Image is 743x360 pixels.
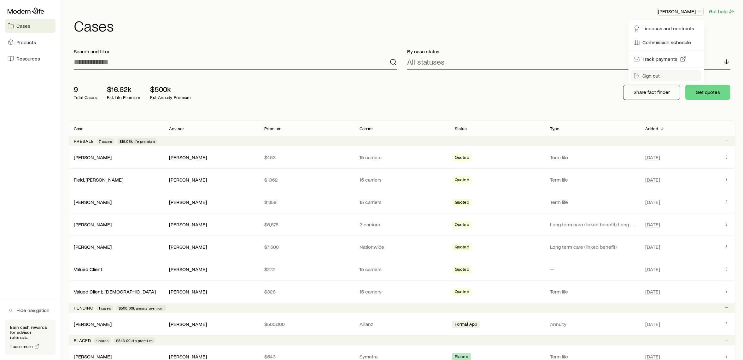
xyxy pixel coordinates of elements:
[169,126,184,131] p: Advisor
[360,321,445,327] p: Allianz
[709,8,735,15] button: Get help
[631,70,702,81] button: Sign out
[360,266,445,272] p: 15 carriers
[116,338,153,343] span: $543.00 life premium
[120,139,155,144] span: $16.08k life premium
[119,305,164,311] span: $500.00k annuity premium
[169,177,207,183] div: [PERSON_NAME]
[99,139,112,144] span: 7 cases
[264,221,349,228] p: $5,576
[642,73,660,79] span: Sign out
[10,344,33,349] span: Learn more
[631,23,702,34] a: Licenses and contracts
[74,177,123,183] div: Field, [PERSON_NAME]
[10,325,50,340] p: Earn cash rewards for advisor referrals.
[360,126,373,131] p: Carrier
[264,154,349,160] p: $453
[360,221,445,228] p: 2 carriers
[550,353,635,360] p: Term life
[264,177,349,183] p: $1,062
[264,288,349,295] p: $328
[96,338,108,343] span: 1 cases
[642,56,677,62] span: Track payments
[642,39,691,45] span: Commission schedule
[645,288,660,295] span: [DATE]
[634,89,670,95] p: Share fact finder
[360,154,445,160] p: 15 carriers
[645,154,660,160] span: [DATE]
[264,244,349,250] p: $7,500
[264,199,349,205] p: $1,159
[645,266,660,272] span: [DATE]
[645,244,660,250] span: [DATE]
[74,18,735,33] h1: Cases
[631,37,702,48] a: Commission schedule
[455,244,469,251] span: Quoted
[74,288,156,294] a: Valued Client; [DEMOGRAPHIC_DATA]
[645,353,660,360] span: [DATE]
[74,221,112,228] div: [PERSON_NAME]
[16,23,30,29] span: Cases
[264,353,349,360] p: $543
[455,155,469,161] span: Quoted
[658,8,704,15] button: [PERSON_NAME]
[74,305,94,311] p: Pending
[74,85,97,94] p: 9
[455,322,477,328] span: Formal App
[550,266,635,272] p: —
[169,321,207,328] div: [PERSON_NAME]
[685,85,730,100] button: Get quotes
[264,321,349,327] p: $500,000
[455,126,467,131] p: Status
[74,154,112,160] a: [PERSON_NAME]
[5,52,56,66] a: Resources
[74,95,97,100] p: Total Cases
[264,266,349,272] p: $272
[645,221,660,228] span: [DATE]
[5,19,56,33] a: Cases
[16,39,36,45] span: Products
[169,154,207,161] div: [PERSON_NAME]
[360,177,445,183] p: 15 carriers
[455,267,469,273] span: Quoted
[74,266,102,273] div: Valued Client
[642,25,694,32] span: Licenses and contracts
[169,353,207,360] div: [PERSON_NAME]
[550,321,635,327] p: Annuity
[74,154,112,161] div: [PERSON_NAME]
[99,305,111,311] span: 1 cases
[550,221,635,228] p: Long term care (linked benefit), Long term care (standalone)
[16,55,40,62] span: Resources
[5,303,56,317] button: Hide navigation
[550,154,635,160] p: Term life
[360,199,445,205] p: 15 carriers
[74,126,84,131] p: Case
[169,199,207,206] div: [PERSON_NAME]
[645,126,658,131] p: Added
[74,321,112,328] div: [PERSON_NAME]
[631,53,702,65] a: Track payments
[550,126,560,131] p: Type
[74,221,112,227] a: [PERSON_NAME]
[74,139,94,144] p: Presale
[623,85,680,100] button: Share fact finder
[455,289,469,296] span: Quoted
[264,126,281,131] p: Premium
[74,338,91,343] p: Placed
[360,288,445,295] p: 15 carriers
[169,288,207,295] div: [PERSON_NAME]
[169,244,207,250] div: [PERSON_NAME]
[360,353,445,360] p: Symetra
[74,244,112,250] a: [PERSON_NAME]
[550,288,635,295] p: Term life
[550,177,635,183] p: Term life
[169,266,207,273] div: [PERSON_NAME]
[74,321,112,327] a: [PERSON_NAME]
[407,57,445,66] p: All statuses
[74,48,397,55] p: Search and filter
[74,353,112,360] div: [PERSON_NAME]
